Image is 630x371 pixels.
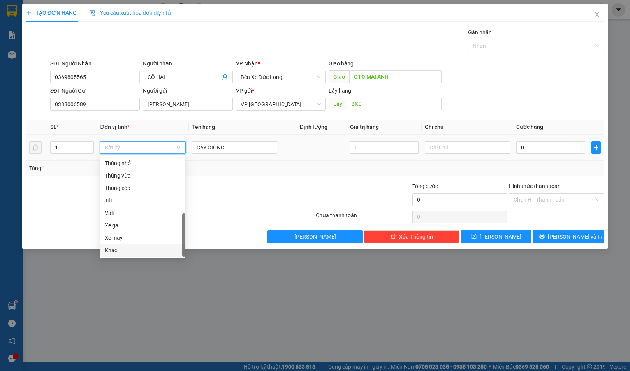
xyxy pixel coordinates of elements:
[425,141,510,154] input: Ghi Chú
[315,211,412,225] div: Chưa thanh toán
[222,74,228,80] span: user-add
[91,25,154,35] div: XUYẾN
[7,25,86,44] div: [PERSON_NAME] - ĐẠ SA
[105,246,181,255] div: Khác
[50,86,140,95] div: SĐT Người Gửi
[89,10,171,16] span: Yêu cầu xuất hóa đơn điện tử
[471,234,477,240] span: save
[412,183,438,189] span: Tổng cước
[347,98,442,110] input: Dọc đường
[100,194,185,207] div: Túi
[192,124,215,130] span: Tên hàng
[105,159,181,167] div: Thùng nhỏ
[7,7,86,25] div: VP [GEOGRAPHIC_DATA]
[105,209,181,217] div: Vali
[143,86,232,95] div: Người gửi
[100,182,185,194] div: Thùng xốp
[29,141,42,154] button: delete
[100,124,129,130] span: Đơn vị tính
[329,70,349,83] span: Giao
[100,244,185,257] div: Khác
[105,196,181,205] div: Túi
[461,230,531,243] button: save[PERSON_NAME]
[516,124,543,130] span: Cước hàng
[50,124,56,130] span: SL
[105,184,181,192] div: Thùng xốp
[192,141,277,154] input: VD: Bàn, Ghế
[468,29,492,35] label: Gán nhãn
[350,124,379,130] span: Giá trị hàng
[391,234,396,240] span: delete
[143,59,232,68] div: Người nhận
[592,144,601,151] span: plus
[100,232,185,244] div: Xe máy
[480,232,521,241] span: [PERSON_NAME]
[509,183,561,189] label: Hình thức thanh toán
[533,230,604,243] button: printer[PERSON_NAME] và In
[300,124,327,130] span: Định lượng
[364,230,459,243] button: deleteXóa Thông tin
[7,7,19,16] span: Gửi:
[294,232,336,241] span: [PERSON_NAME]
[586,4,608,26] button: Close
[236,60,258,67] span: VP Nhận
[329,98,347,110] span: Lấy
[100,169,185,182] div: Thùng vừa
[350,141,419,154] input: 0
[105,142,181,153] span: Bất kỳ
[594,11,600,18] span: close
[26,10,32,16] span: plus
[399,232,433,241] span: Xóa Thông tin
[26,10,77,16] span: TẠO ĐƠN HÀNG
[105,171,181,180] div: Thùng vừa
[329,60,354,67] span: Giao hàng
[105,221,181,230] div: Xe ga
[100,207,185,219] div: Vali
[422,120,513,135] th: Ghi chú
[29,164,244,172] div: Tổng: 1
[539,234,545,240] span: printer
[91,35,154,46] div: 0378374197
[91,7,110,16] span: Nhận:
[91,7,154,25] div: BX Phía Bắc BMT
[349,70,442,83] input: Dọc đường
[100,219,185,232] div: Xe ga
[267,230,363,243] button: [PERSON_NAME]
[89,10,95,16] img: icon
[236,86,326,95] div: VP gửi
[105,234,181,242] div: Xe máy
[100,157,185,169] div: Thùng nhỏ
[241,98,321,110] span: VP Đà Lạt
[591,141,601,154] button: plus
[18,55,33,69] span: BX
[50,59,140,68] div: SĐT Người Nhận
[7,44,86,55] div: 0942745588
[329,88,351,94] span: Lấy hàng
[548,232,602,241] span: [PERSON_NAME] và In
[241,71,321,83] span: Bến Xe Đức Long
